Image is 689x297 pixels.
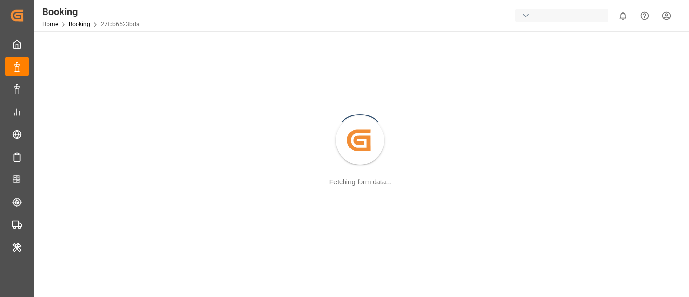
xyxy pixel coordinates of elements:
[42,4,140,19] div: Booking
[69,21,90,28] a: Booking
[42,21,58,28] a: Home
[634,5,656,27] button: Help Center
[329,177,391,187] div: Fetching form data...
[612,5,634,27] button: show 0 new notifications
